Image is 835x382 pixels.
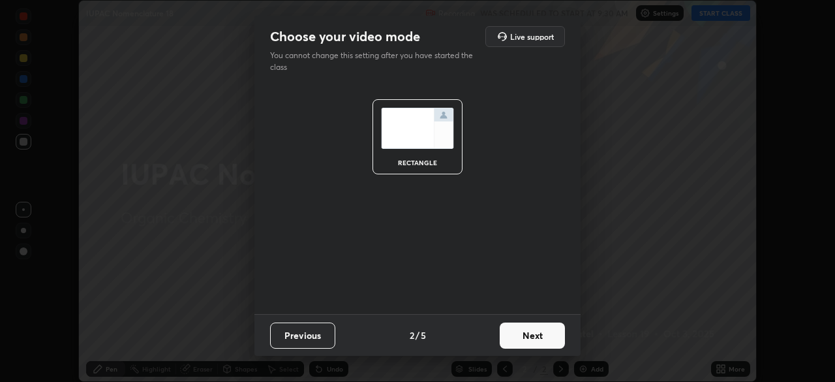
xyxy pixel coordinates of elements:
[421,328,426,342] h4: 5
[391,159,444,166] div: rectangle
[410,328,414,342] h4: 2
[270,28,420,45] h2: Choose your video mode
[416,328,419,342] h4: /
[500,323,565,349] button: Next
[381,108,454,149] img: normalScreenIcon.ae25ed63.svg
[510,33,554,40] h5: Live support
[270,323,335,349] button: Previous
[270,50,481,73] p: You cannot change this setting after you have started the class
